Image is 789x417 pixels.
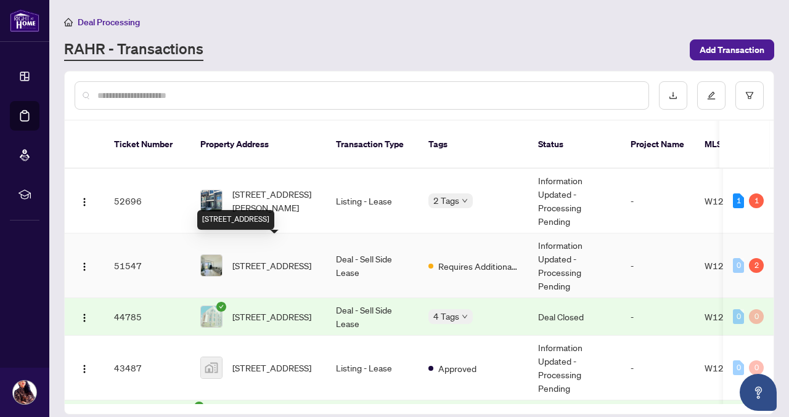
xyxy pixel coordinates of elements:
[749,360,764,375] div: 0
[190,121,326,169] th: Property Address
[621,298,695,336] td: -
[705,311,757,322] span: W12205156
[194,402,204,411] span: check-circle
[201,255,222,276] img: thumbnail-img
[735,81,764,110] button: filter
[749,193,764,208] div: 1
[104,169,190,233] td: 52696
[621,121,695,169] th: Project Name
[201,190,222,211] img: thumbnail-img
[733,193,744,208] div: 1
[740,374,777,411] button: Open asap
[528,336,621,400] td: Information Updated - Processing Pending
[197,210,274,230] div: [STREET_ADDRESS]
[705,362,757,373] span: W12279582
[749,258,764,273] div: 2
[700,40,764,60] span: Add Transaction
[462,314,468,320] span: down
[326,233,419,298] td: Deal - Sell Side Lease
[232,361,311,374] span: [STREET_ADDRESS]
[104,233,190,298] td: 51547
[75,358,94,378] button: Logo
[326,121,419,169] th: Transaction Type
[433,309,459,323] span: 4 Tags
[13,381,36,404] img: Profile Icon
[528,169,621,233] td: Information Updated - Processing Pending
[80,313,89,323] img: Logo
[659,81,687,110] button: download
[216,302,226,312] span: check-circle
[733,360,744,375] div: 0
[749,309,764,324] div: 0
[621,336,695,400] td: -
[75,307,94,326] button: Logo
[733,309,744,324] div: 0
[201,306,222,327] img: thumbnail-img
[695,121,769,169] th: MLS #
[326,298,419,336] td: Deal - Sell Side Lease
[104,121,190,169] th: Ticket Number
[232,310,311,323] span: [STREET_ADDRESS]
[528,233,621,298] td: Information Updated - Processing Pending
[104,336,190,400] td: 43487
[528,298,621,336] td: Deal Closed
[201,357,222,378] img: thumbnail-img
[75,191,94,211] button: Logo
[326,169,419,233] td: Listing - Lease
[10,9,39,32] img: logo
[438,362,476,375] span: Approved
[232,187,316,214] span: [STREET_ADDRESS][PERSON_NAME]
[669,91,677,100] span: download
[705,260,757,271] span: W12279582
[697,81,726,110] button: edit
[64,39,203,61] a: RAHR - Transactions
[621,169,695,233] td: -
[733,258,744,273] div: 0
[232,259,311,272] span: [STREET_ADDRESS]
[326,336,419,400] td: Listing - Lease
[64,18,73,26] span: home
[438,259,518,273] span: Requires Additional Docs
[80,262,89,272] img: Logo
[690,39,774,60] button: Add Transaction
[621,233,695,298] td: -
[104,298,190,336] td: 44785
[75,256,94,275] button: Logo
[419,121,528,169] th: Tags
[705,195,757,206] span: W12396048
[707,91,716,100] span: edit
[433,193,459,208] span: 2 Tags
[745,91,754,100] span: filter
[78,17,140,28] span: Deal Processing
[528,121,621,169] th: Status
[462,198,468,204] span: down
[80,197,89,207] img: Logo
[80,364,89,374] img: Logo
